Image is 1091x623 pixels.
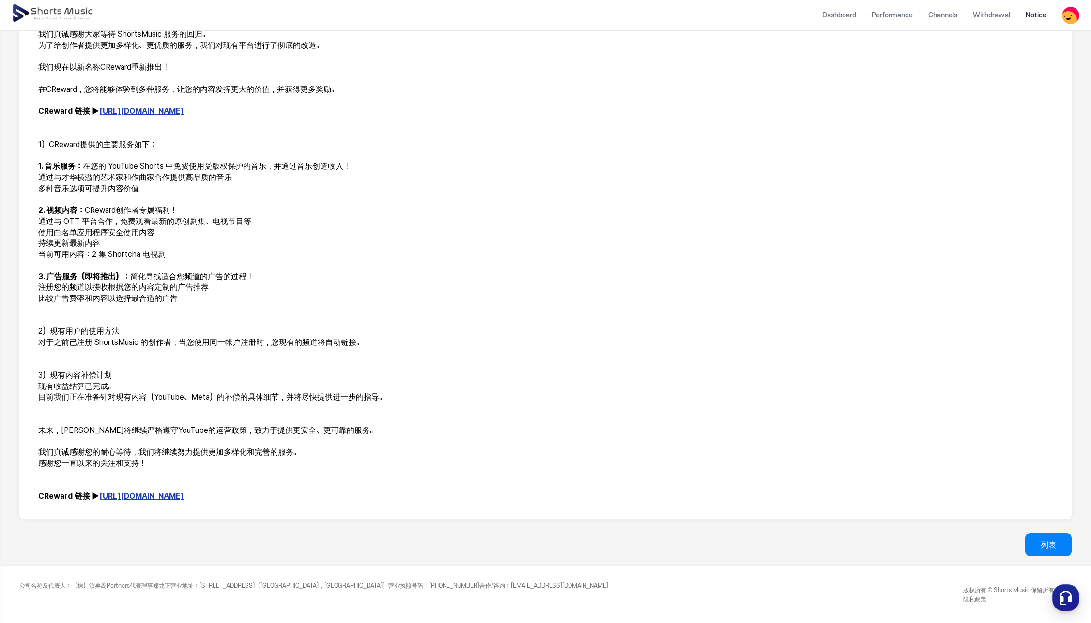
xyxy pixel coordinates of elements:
[99,491,184,501] a: [URL][DOMAIN_NAME]
[131,62,169,72] font: 重新推出！
[38,326,120,336] font: 2）现有用户的使用方法
[38,140,157,149] font: 1）CReward提供的主要服务如下：
[99,106,184,116] a: [URL][DOMAIN_NAME]
[38,173,232,182] font: 通过与才华横溢的艺术家和作曲家合作提供高品质的音乐
[85,206,177,215] font: CReward创作者专属福利！
[83,162,351,171] font: 在您的 YouTube Shorts 中免费使用受版权保护的音乐，并通过音乐创造收入！
[38,392,386,401] font: 目前我们正在准备针对现有内容（YouTube、Meta）的补偿的具体细节，并将尽快提供进一步的指导。
[64,307,125,331] a: Messages
[38,459,146,468] font: 感谢您一直以来的关注和支持！
[38,85,338,94] font: 在CReward，您将能够体验到多种服务，让您的内容发挥更大的价值，并获得更多奖励。
[38,491,99,501] font: CReward 链接 ▶
[963,595,986,602] a: 隐私政策
[80,322,109,329] span: Messages
[38,250,166,259] font: 当前可用内容：2 集 Shortcha 电视剧
[388,582,423,589] font: 营业执照号码
[143,321,167,329] span: Settings
[38,426,377,435] font: 未来，[PERSON_NAME]将继续严格遵守YouTube的运营政策，致力于提供更安全、更可靠的服务。
[965,2,1018,28] a: Withdrawal
[38,30,210,39] font: 我们真诚感谢大家等待 ShortsMusic 服务的回归。
[1018,2,1054,28] a: Notice
[19,582,66,589] font: 公司名称及代表人
[864,2,921,28] a: Performance
[125,307,186,331] a: Settings
[423,582,479,589] font: ：[PHONE_NUMBER]
[25,321,42,329] span: Home
[38,41,323,50] font: 为了给创作者提供更加多样化、更优质的服务，我们对现有平台进行了彻底的改造。
[170,582,200,589] font: 营业地址：
[1025,533,1072,556] a: 列表
[38,62,100,72] font: 我们现在以新名称
[38,206,85,215] font: 2. 视频内容：
[38,294,178,303] font: 比较广告费率和内容以选择最合适的广告
[1041,541,1056,549] font: 列表
[814,2,864,28] a: Dashboard
[38,272,130,281] font: 3. 广告服务（即将推出）：
[38,217,251,226] font: 通过与 OTT 平台合作，免费观看最新的原创剧集、电视节目等
[99,107,184,116] font: [URL][DOMAIN_NAME]
[100,62,131,72] font: CReward
[3,307,64,331] a: Home
[38,447,301,457] font: 我们真诚感谢您的耐心等待，我们将继续努力提供更加多样化和完善的服务。
[38,238,100,248] font: 持续更新最新内容
[38,162,83,171] font: 1. 音乐服务：
[38,371,112,380] font: 3）现有内容补偿计划
[38,106,99,116] font: CReward 链接 ▶
[963,587,1072,593] font: 版权所有 © Shorts Music 保留所有权利。
[66,582,77,589] font: ：（
[38,228,154,237] font: 使用白名单应用程序安全使用内容
[38,382,115,391] font: 现有收益结算已完成。
[77,582,170,589] font: 株）汝矣岛Partners代表理事郑龙正
[200,582,388,589] font: [STREET_ADDRESS]（[GEOGRAPHIC_DATA]，[GEOGRAPHIC_DATA]）
[38,338,364,347] font: 对于之前已注册 ShortsMusic 的创作者，当您使用同一帐户注册时，您现有的频道将自动链接。
[921,2,965,28] a: Channels
[1062,7,1079,24] img: 사용자 미지
[130,272,254,281] font: 简化寻找适合您频道的广告的过程！
[479,582,505,589] font: 合作/咨询
[38,184,139,193] font: 多种音乐选项可提升内容价值
[38,282,209,292] font: 注册您的频道以接收根据您的内容定制的广告推荐
[505,582,608,589] font: ：[EMAIL_ADDRESS][DOMAIN_NAME]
